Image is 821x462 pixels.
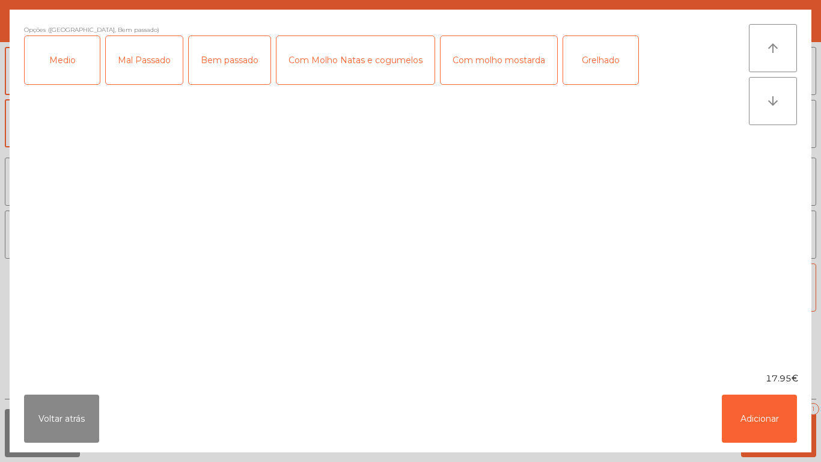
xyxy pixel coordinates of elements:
[766,41,780,55] i: arrow_upward
[24,395,99,443] button: Voltar atrás
[106,36,183,84] div: Mal Passado
[10,372,811,385] div: 17.95€
[25,36,100,84] div: Medio
[441,36,557,84] div: Com molho mostarda
[722,395,797,443] button: Adicionar
[749,24,797,72] button: arrow_upward
[749,77,797,125] button: arrow_downward
[48,24,159,35] span: ([GEOGRAPHIC_DATA], Bem passado)
[563,36,638,84] div: Grelhado
[766,94,780,108] i: arrow_downward
[189,36,270,84] div: Bem passado
[276,36,435,84] div: Com Molho Natas e cogumelos
[24,24,46,35] span: Opções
